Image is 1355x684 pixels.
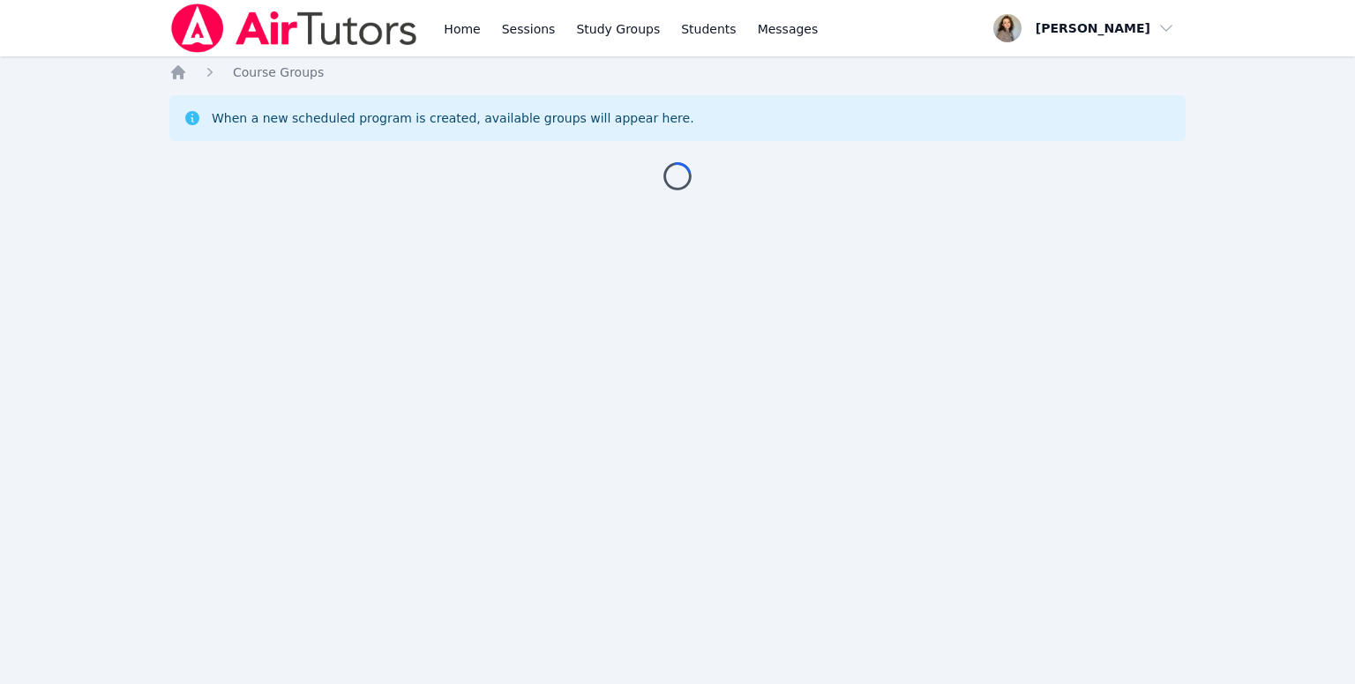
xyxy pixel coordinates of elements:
div: When a new scheduled program is created, available groups will appear here. [212,109,694,127]
span: Course Groups [233,65,324,79]
span: Messages [758,20,819,38]
img: Air Tutors [169,4,419,53]
a: Course Groups [233,63,324,81]
nav: Breadcrumb [169,63,1186,81]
